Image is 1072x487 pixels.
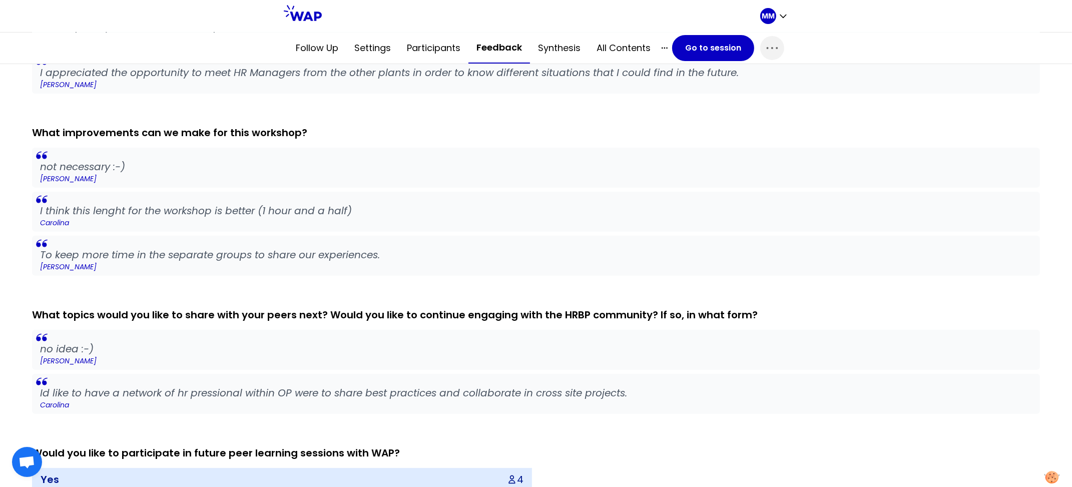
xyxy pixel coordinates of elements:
button: Synthesis [530,33,589,63]
p: no idea :-) [40,342,1032,356]
p: [PERSON_NAME] [40,80,1032,90]
p: not necessary :-) [40,160,1032,174]
p: I think this lenght for the workshop is better (1 hour and a half) [40,204,1032,218]
button: Settings [346,33,399,63]
p: 4 [517,472,523,486]
div: What topics would you like to share with your peers next? Would you like to continue engaging wit... [32,308,1040,322]
div: Ouvrir le chat [12,447,42,477]
p: [PERSON_NAME] [40,174,1032,184]
div: Would you like to participate in future peer learning sessions with WAP? [32,446,1040,460]
div: What improvements can we make for this workshop? [32,126,1040,140]
button: Participants [399,33,468,63]
p: Carolina [40,400,1032,410]
p: [PERSON_NAME] [40,262,1032,272]
p: Yes [41,472,59,486]
p: MM [762,11,775,21]
p: Id like to have a network of hr pressional within OP were to share best practices and collaborate... [40,386,1032,400]
p: I appreciated the opportunity to meet HR Managers from the other plants in order to know differen... [40,66,1032,80]
button: MM [760,8,788,24]
button: Feedback [468,33,530,64]
p: [PERSON_NAME] [40,356,1032,366]
p: To keep more time in the separate groups to share our experiences. [40,248,1032,262]
p: Carolina [40,218,1032,228]
button: Follow up [288,33,346,63]
button: All contents [589,33,659,63]
button: Go to session [672,35,754,61]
